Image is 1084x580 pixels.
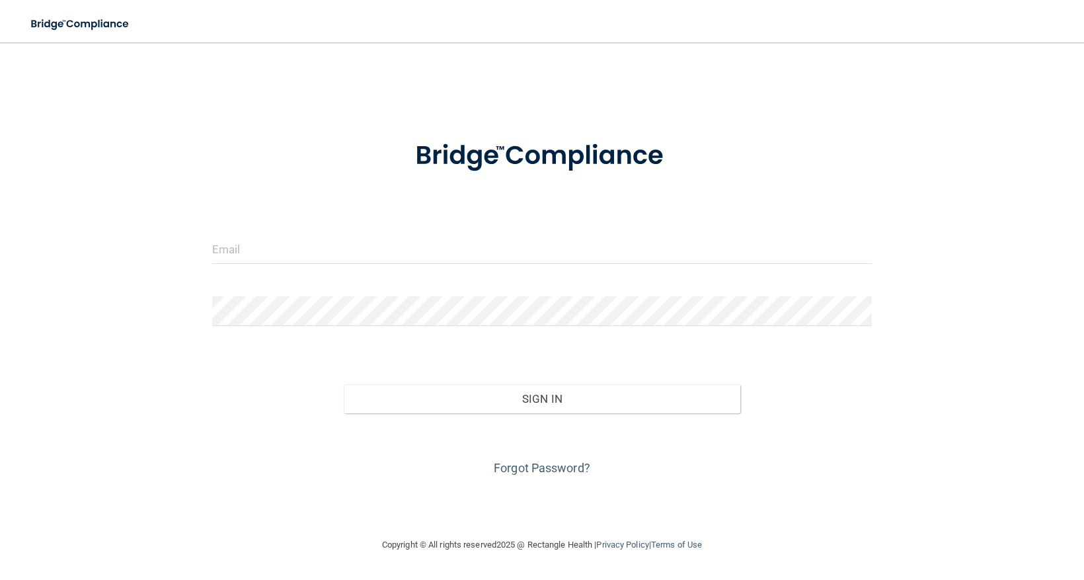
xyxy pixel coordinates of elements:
[494,461,590,475] a: Forgot Password?
[20,11,141,38] img: bridge_compliance_login_screen.278c3ca4.svg
[212,234,872,264] input: Email
[596,540,648,550] a: Privacy Policy
[301,524,783,566] div: Copyright © All rights reserved 2025 @ Rectangle Health | |
[344,384,740,413] button: Sign In
[388,122,696,190] img: bridge_compliance_login_screen.278c3ca4.svg
[651,540,702,550] a: Terms of Use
